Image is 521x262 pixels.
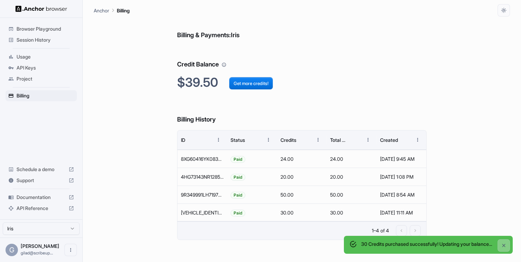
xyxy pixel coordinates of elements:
div: ID [181,137,185,143]
span: Support [17,177,66,184]
span: API Reference [17,205,66,212]
h6: Billing History [177,101,427,125]
div: 30 Credits purchased successfully! Updating your balance... [361,238,492,252]
div: Documentation [6,192,77,203]
div: Usage [6,51,77,62]
button: Menu [262,134,275,146]
h2: $39.50 [177,75,427,90]
button: Sort [299,134,312,146]
span: Paid [231,186,245,204]
div: Browser Playground [6,23,77,34]
span: Paid [231,150,245,168]
button: Menu [212,134,225,146]
button: Get more credits! [229,77,273,90]
span: Usage [17,53,74,60]
div: 20.00 [327,168,377,186]
p: 1–4 of 4 [372,227,389,234]
span: Paid [231,168,245,186]
div: [DATE] 11:11 AM [380,204,423,221]
span: API Keys [17,64,74,71]
span: Browser Playground [17,25,74,32]
div: API Reference [6,203,77,214]
div: 24.00 [327,150,377,168]
button: Sort [250,134,262,146]
button: Sort [200,134,212,146]
div: [DATE] 9:45 AM [380,150,423,168]
div: 9R349991LH719700G [177,186,227,203]
span: Paid [231,204,245,222]
div: Credits [280,137,296,143]
div: [DATE] 1:08 PM [380,168,423,186]
div: Support [6,175,77,186]
div: 4HG73143NR128530T [177,168,227,186]
div: 2CA19807B51291538 [177,203,227,221]
span: Billing [17,92,74,99]
div: Total Cost [330,137,349,143]
button: Open menu [64,244,77,256]
div: Billing [6,90,77,101]
div: API Keys [6,62,77,73]
div: Schedule a demo [6,164,77,175]
div: Created [380,137,398,143]
div: 50.00 [327,186,377,203]
div: 20.00 [277,168,327,186]
p: Billing [117,7,130,14]
button: Menu [362,134,374,146]
div: [DATE] 8:54 AM [380,186,423,203]
button: Close [498,239,510,252]
div: 30.00 [327,203,377,221]
div: 8XG60416YK083963B [177,150,227,168]
div: 24.00 [277,150,327,168]
button: Sort [349,134,362,146]
span: Documentation [17,194,66,201]
div: Project [6,73,77,84]
span: Schedule a demo [17,166,66,173]
div: Session History [6,34,77,45]
div: 50.00 [277,186,327,203]
span: Gilad Spitzer [21,243,59,249]
span: Session History [17,36,74,43]
span: Project [17,75,74,82]
nav: breadcrumb [94,7,130,14]
svg: Your credit balance will be consumed as you use the API. Visit the usage page to view a breakdown... [222,62,226,67]
div: G [6,244,18,256]
h6: Billing & Payments: Iris [177,17,427,40]
span: gilad@scribeup.io [21,250,53,255]
h6: Credit Balance [177,46,427,70]
img: Anchor Logo [16,6,67,12]
button: Menu [411,134,424,146]
div: 30.00 [277,203,327,221]
button: Menu [312,134,324,146]
button: Sort [399,134,411,146]
div: Status [231,137,245,143]
p: Anchor [94,7,109,14]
